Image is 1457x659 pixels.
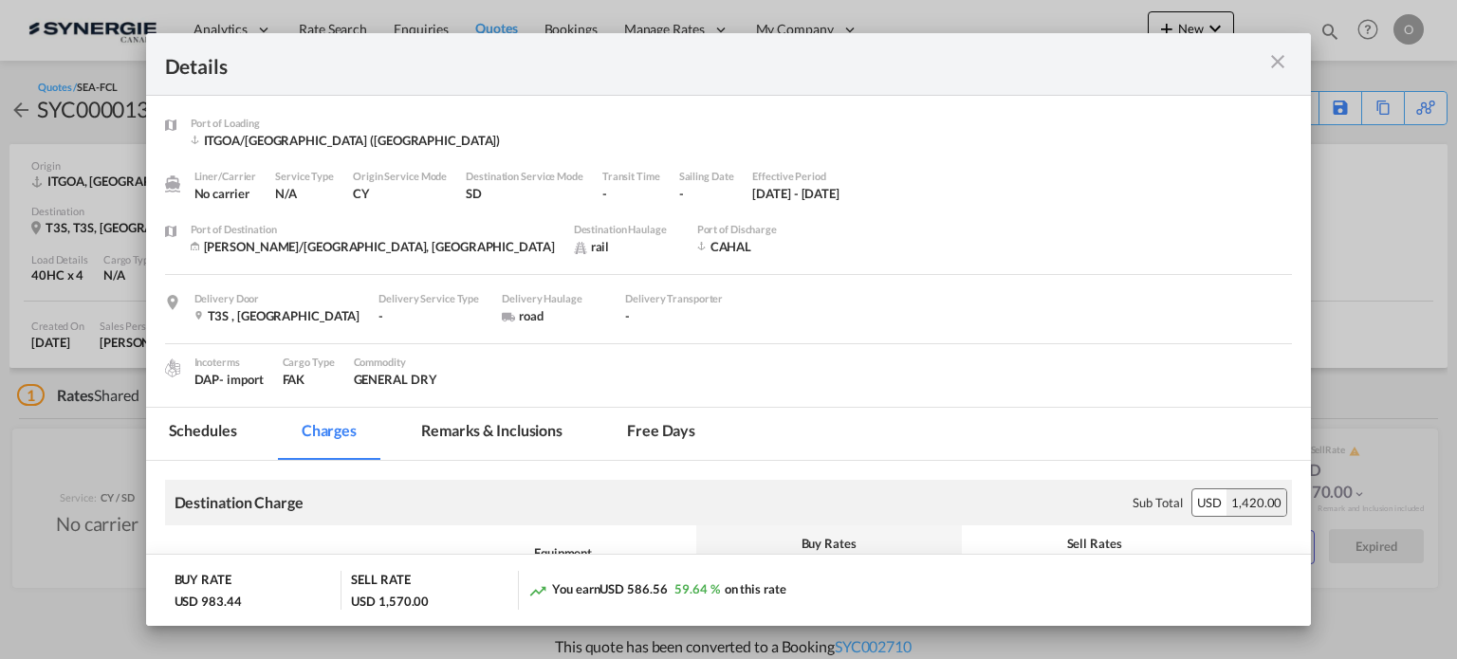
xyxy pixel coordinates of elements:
div: Buy Rates [706,535,952,552]
div: - [625,307,729,324]
div: ITGOA/Genova (Genoa) [191,132,501,149]
div: Port of Loading [191,115,501,132]
div: Destination Haulage [574,221,678,238]
div: FAK [283,371,335,388]
div: Liner/Carrier [194,168,257,185]
div: Destination Service Mode [466,168,583,185]
div: CY [353,185,447,202]
md-icon: icon-close m-3 fg-AAA8AD cursor [1266,50,1289,73]
div: Origin Service Mode [353,168,447,185]
md-pagination-wrapper: Use the left and right arrow keys to navigate between tabs [146,408,738,460]
div: Cargo Type [283,354,335,371]
div: CAHAL [697,238,849,255]
div: Details [165,52,1180,76]
div: You earn on this rate [528,580,785,600]
div: Incoterms [194,354,264,371]
div: Delivery Door [194,290,360,307]
div: USD 983.44 [175,593,242,610]
div: - [378,307,483,324]
div: Port of Discharge [697,221,849,238]
div: BUY RATE [175,571,231,593]
div: Port of Destination [191,221,555,238]
div: 1,420.00 [1226,489,1286,516]
span: N/A [275,186,297,201]
md-tab-item: Free days [604,408,718,460]
div: SD [466,185,583,202]
div: Sailing Date [679,168,734,185]
div: Service Type [275,168,334,185]
div: Destination Charge [175,492,304,513]
div: USD [1192,489,1226,516]
div: Sell Rates [971,535,1218,552]
th: Comments [1227,525,1303,599]
div: - import [219,371,263,388]
md-tab-item: Charges [279,408,379,460]
div: USD 1,570.00 [351,593,429,610]
div: No carrier [194,185,257,202]
div: Commodity [354,354,437,371]
div: Effective Period [752,168,839,185]
div: Delivery Service Type [378,290,483,307]
div: Delivery Transporter [625,290,729,307]
div: road [502,307,606,324]
div: rail [574,238,678,255]
span: GENERAL DRY [354,372,437,387]
div: Transit Time [602,168,660,185]
span: 59.64 % [674,581,719,596]
div: T3S , Canada [194,307,360,324]
div: - [679,185,734,202]
div: - [602,185,660,202]
div: Delivery Haulage [502,290,606,307]
md-tab-item: Schedules [146,408,260,460]
div: CACAL/Calgary, AB [191,238,555,255]
md-tab-item: Remarks & Inclusions [398,408,585,460]
div: SELL RATE [351,571,410,593]
div: DAP [194,371,264,388]
div: Equipment Type [526,544,601,578]
div: 17 Jul 2025 - 16 Aug 2025 [752,185,839,202]
img: cargo.png [162,357,183,378]
md-dialog: Port of Loading ... [146,33,1312,627]
div: Sub Total [1133,494,1182,511]
span: USD 586.56 [599,581,667,596]
md-icon: icon-trending-up [528,581,547,600]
